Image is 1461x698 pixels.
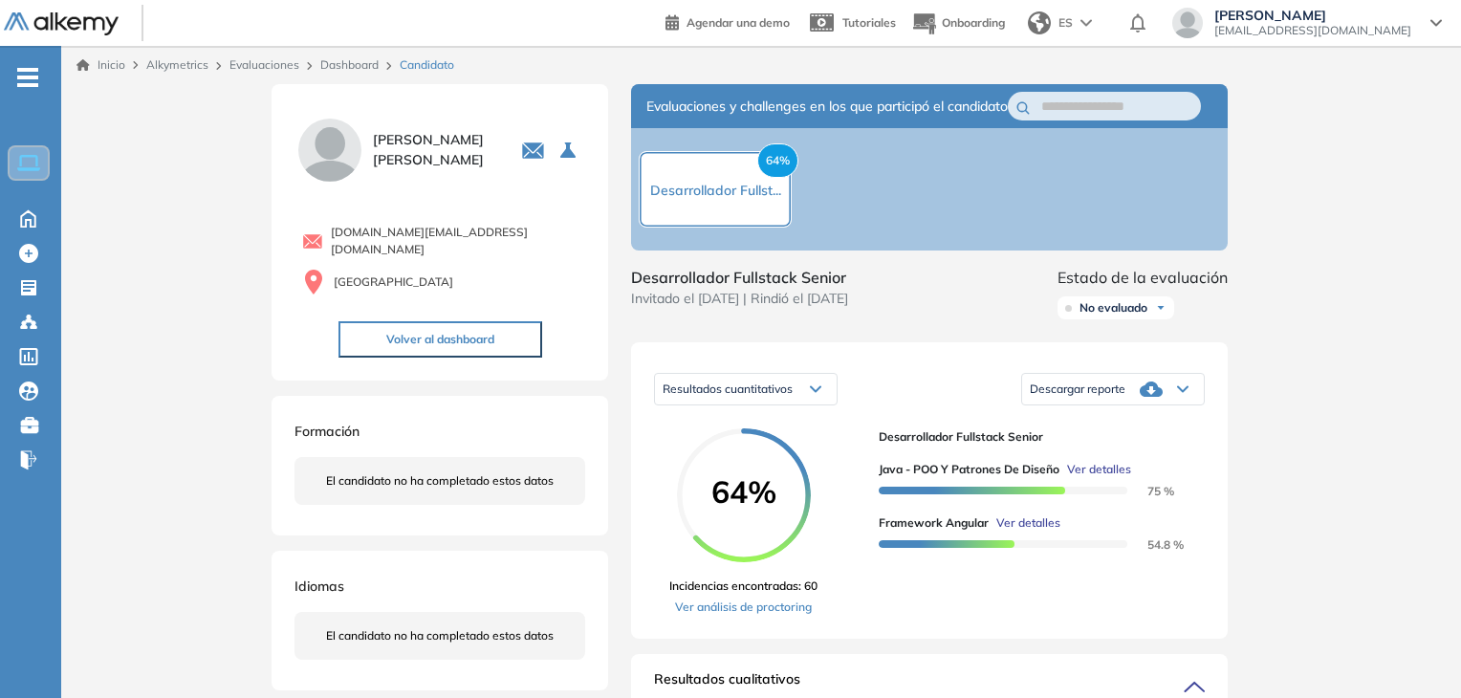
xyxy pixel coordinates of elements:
span: 64% [757,143,798,178]
span: ES [1058,14,1073,32]
span: Idiomas [294,578,344,595]
span: El candidato no ha completado estos datos [326,627,554,644]
img: Logo [4,12,119,36]
span: Descargar reporte [1030,382,1125,397]
img: arrow [1080,19,1092,27]
a: Ver análisis de proctoring [669,599,818,616]
span: [PERSON_NAME] [PERSON_NAME] [373,130,498,170]
span: Tutoriales [842,15,896,30]
span: 54.8 % [1124,537,1184,552]
span: 75 % [1124,484,1174,498]
span: Estado de la evaluación [1058,266,1228,289]
span: Agendar una demo [687,15,790,30]
span: El candidato no ha completado estos datos [326,472,554,490]
img: PROFILE_MENU_LOGO_USER [294,115,365,185]
span: Java - POO y Patrones de Diseño [879,461,1059,478]
span: Resultados cuantitativos [663,382,793,396]
span: [EMAIL_ADDRESS][DOMAIN_NAME] [1214,23,1411,38]
span: Desarrollador Fullst... [650,182,781,199]
span: 64% [677,476,811,507]
button: Ver detalles [1059,461,1131,478]
span: [PERSON_NAME] [1214,8,1411,23]
span: Onboarding [942,15,1005,30]
span: [DOMAIN_NAME][EMAIL_ADDRESS][DOMAIN_NAME] [331,224,585,258]
button: Ver detalles [989,514,1060,532]
span: Alkymetrics [146,57,208,72]
span: Desarrollador Fullstack Senior [631,266,848,289]
button: Onboarding [911,3,1005,44]
i: - [17,76,38,79]
span: Invitado el [DATE] | Rindió el [DATE] [631,289,848,309]
span: Framework Angular [879,514,989,532]
span: Desarrollador Fullstack Senior [879,428,1189,446]
span: Incidencias encontradas: 60 [669,578,818,595]
img: world [1028,11,1051,34]
a: Evaluaciones [229,57,299,72]
span: Formación [294,423,360,440]
img: Ícono de flecha [1155,302,1167,314]
span: Ver detalles [996,514,1060,532]
span: Ver detalles [1067,461,1131,478]
a: Agendar una demo [665,10,790,33]
span: [GEOGRAPHIC_DATA] [334,273,453,291]
span: Candidato [400,56,454,74]
a: Dashboard [320,57,379,72]
a: Inicio [76,56,125,74]
button: Volver al dashboard [338,321,542,358]
span: No evaluado [1079,300,1147,316]
span: Evaluaciones y challenges en los que participó el candidato [646,97,1008,117]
